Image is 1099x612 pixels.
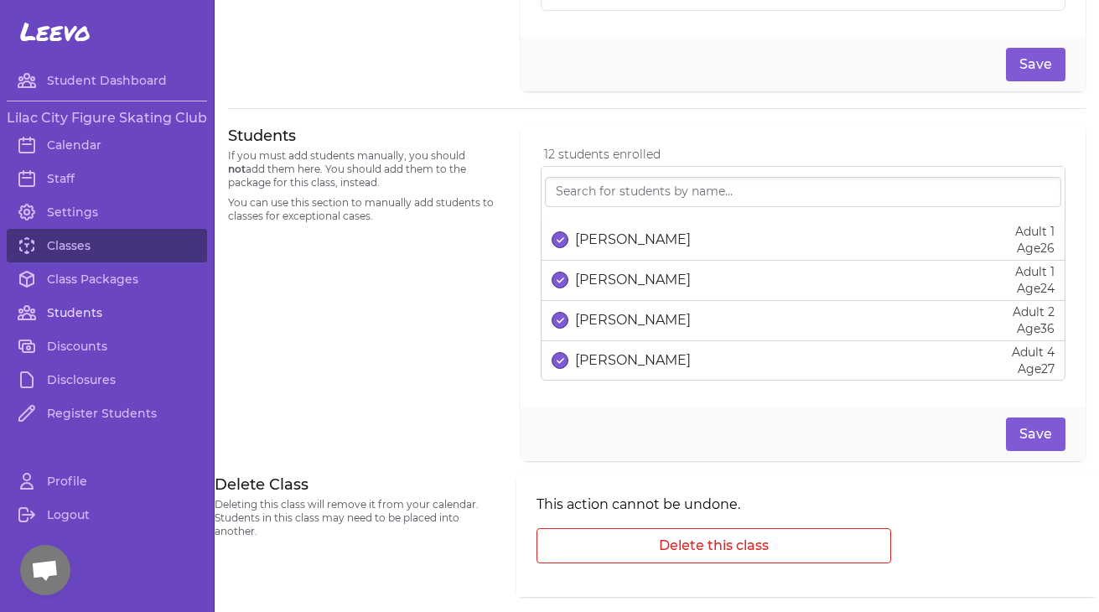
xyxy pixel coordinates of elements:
[552,352,568,369] button: select date
[228,126,500,146] h3: Students
[1015,240,1055,257] p: Age 26
[215,498,496,538] p: Deleting this class will remove it from your calendar. Students in this class may need to be plac...
[20,17,91,47] span: Leevo
[7,296,207,329] a: Students
[228,196,500,223] p: You can use this section to manually add students to classes for exceptional cases.
[545,177,1061,207] input: Search for students by name...
[215,475,496,495] h3: Delete Class
[552,272,568,288] button: select date
[544,146,1065,163] p: 12 students enrolled
[537,495,892,515] p: This action cannot be undone.
[1012,344,1055,360] p: Adult 4
[228,163,246,175] span: not
[1015,280,1055,297] p: Age 24
[1012,360,1055,377] p: Age 27
[1006,48,1065,81] button: Save
[1015,223,1055,240] p: Adult 1
[575,230,691,250] p: [PERSON_NAME]
[552,231,568,248] button: select date
[575,310,691,330] p: [PERSON_NAME]
[1013,303,1055,320] p: Adult 2
[7,128,207,162] a: Calendar
[7,262,207,296] a: Class Packages
[7,363,207,397] a: Disclosures
[575,270,691,290] p: [PERSON_NAME]
[1006,418,1065,451] button: Save
[575,350,691,371] p: [PERSON_NAME]
[1013,320,1055,337] p: Age 36
[20,545,70,595] div: Open chat
[228,149,500,189] p: If you must add students manually, you should add them here. You should add them to the package f...
[7,397,207,430] a: Register Students
[7,498,207,532] a: Logout
[7,229,207,262] a: Classes
[1015,263,1055,280] p: Adult 1
[7,162,207,195] a: Staff
[7,108,207,128] h3: Lilac City Figure Skating Club
[7,195,207,229] a: Settings
[7,329,207,363] a: Discounts
[537,528,892,563] button: Delete this class
[7,464,207,498] a: Profile
[7,64,207,97] a: Student Dashboard
[552,312,568,329] button: select date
